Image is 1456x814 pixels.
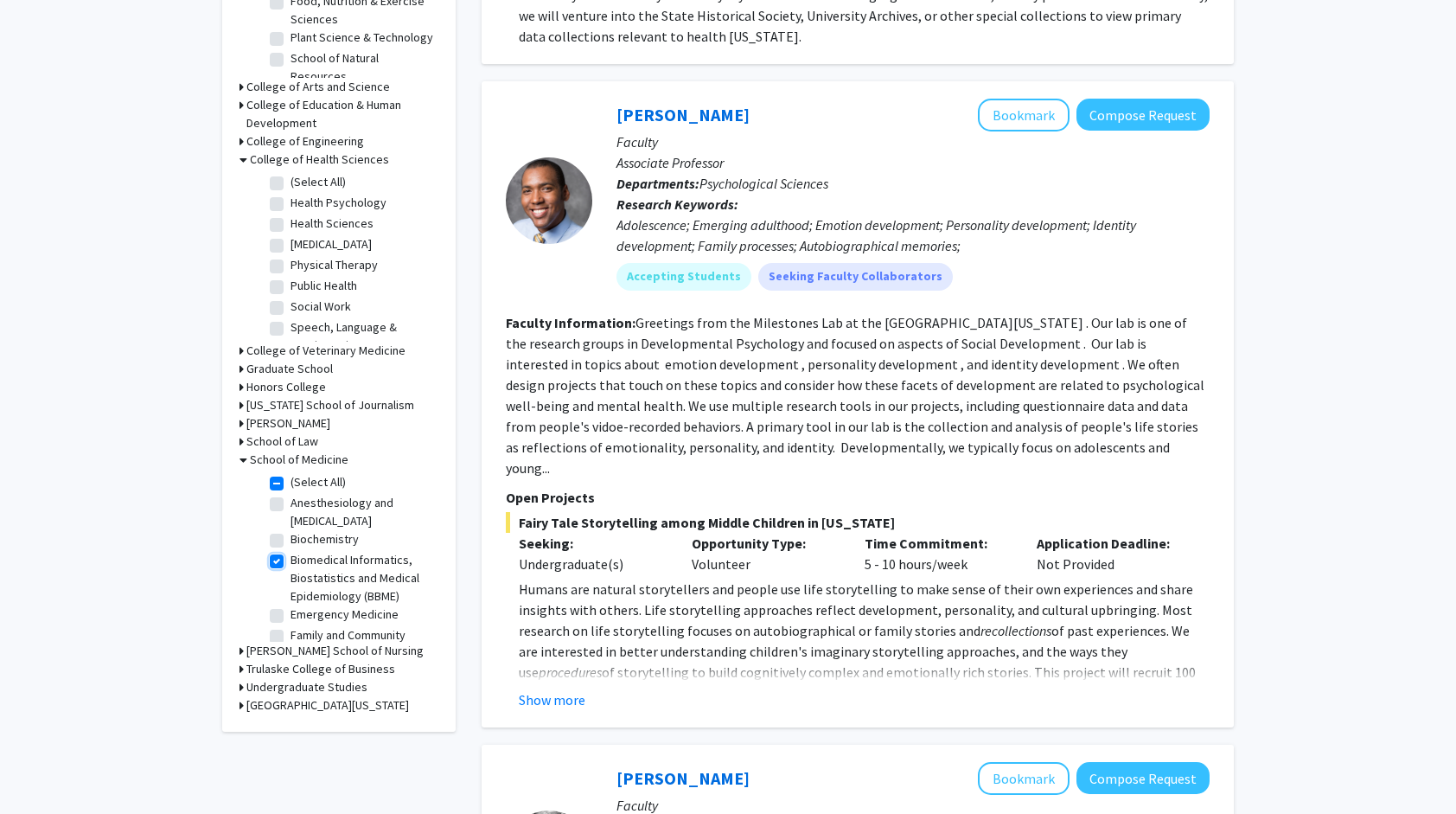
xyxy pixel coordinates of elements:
em: procedures [539,663,602,681]
label: Public Health [291,277,357,295]
div: Undergraduate(s) [519,554,666,574]
label: Health Sciences [291,215,374,233]
label: (Select All) [291,173,346,191]
fg-read-more: Greetings from the Milestones Lab at the [GEOGRAPHIC_DATA][US_STATE] . Our lab is one of the rese... [506,314,1204,477]
p: Humans are natural storytellers and people use life storytelling to make sense of their own exper... [519,579,1210,786]
span: Psychological Sciences [699,175,828,192]
h3: School of Law [246,433,318,451]
button: Show more [519,689,585,710]
h3: Honors College [246,378,326,396]
label: Anesthesiology and [MEDICAL_DATA] [291,494,434,530]
div: 5 - 10 hours/week [852,533,1025,574]
h3: Graduate School [246,360,333,378]
button: Compose Request to Jordan Booker [1076,99,1210,131]
label: School of Natural Resources [291,49,434,86]
label: Social Work [291,298,351,316]
mat-chip: Seeking Faculty Collaborators [758,263,953,291]
label: Biochemistry [291,530,359,548]
h3: College of Veterinary Medicine [246,342,406,360]
button: Compose Request to Nicholas Gaspelin [1076,762,1210,794]
h3: [US_STATE] School of Journalism [246,396,414,414]
label: [MEDICAL_DATA] [291,235,372,253]
h3: [GEOGRAPHIC_DATA][US_STATE] [246,696,409,715]
button: Add Nicholas Gaspelin to Bookmarks [978,762,1070,795]
h3: [PERSON_NAME] [246,414,330,433]
label: Family and Community Medicine [291,626,434,663]
b: Departments: [616,175,699,192]
iframe: Chat [13,736,73,801]
h3: School of Medicine [250,451,348,469]
div: Volunteer [679,533,852,574]
div: Adolescence; Emerging adulthood; Emotion development; Personality development; Identity developme... [616,215,1210,256]
b: Faculty Information: [506,314,635,331]
a: [PERSON_NAME] [616,767,750,789]
h3: [PERSON_NAME] School of Nursing [246,642,424,660]
p: Time Commitment: [865,533,1012,554]
a: [PERSON_NAME] [616,104,750,125]
label: Biomedical Informatics, Biostatistics and Medical Epidemiology (BBME) [291,551,434,606]
p: Faculty [616,131,1210,152]
button: Add Jordan Booker to Bookmarks [978,99,1070,131]
p: Application Deadline: [1037,533,1184,554]
em: recollections [980,622,1051,639]
h3: College of Health Sciences [250,151,389,169]
mat-chip: Accepting Students [616,263,751,291]
div: Not Provided [1024,533,1197,574]
h3: Trulaske College of Business [246,660,395,678]
h3: College of Education & Human Development [246,96,438,132]
h3: College of Arts and Science [246,78,390,96]
p: Open Projects [506,487,1210,508]
label: (Select All) [291,473,346,491]
h3: College of Engineering [246,132,364,151]
label: Physical Therapy [291,256,378,274]
h3: Undergraduate Studies [246,678,367,696]
b: Research Keywords: [616,195,738,213]
p: Associate Professor [616,152,1210,173]
label: Speech, Language & Hearing Sciences [291,318,434,355]
span: Fairy Tale Storytelling among Middle Children in [US_STATE] [506,512,1210,533]
label: Health Psychology [291,194,386,212]
p: Opportunity Type: [692,533,839,554]
p: Seeking: [519,533,666,554]
label: Emergency Medicine [291,606,399,624]
label: Plant Science & Technology [291,29,433,47]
